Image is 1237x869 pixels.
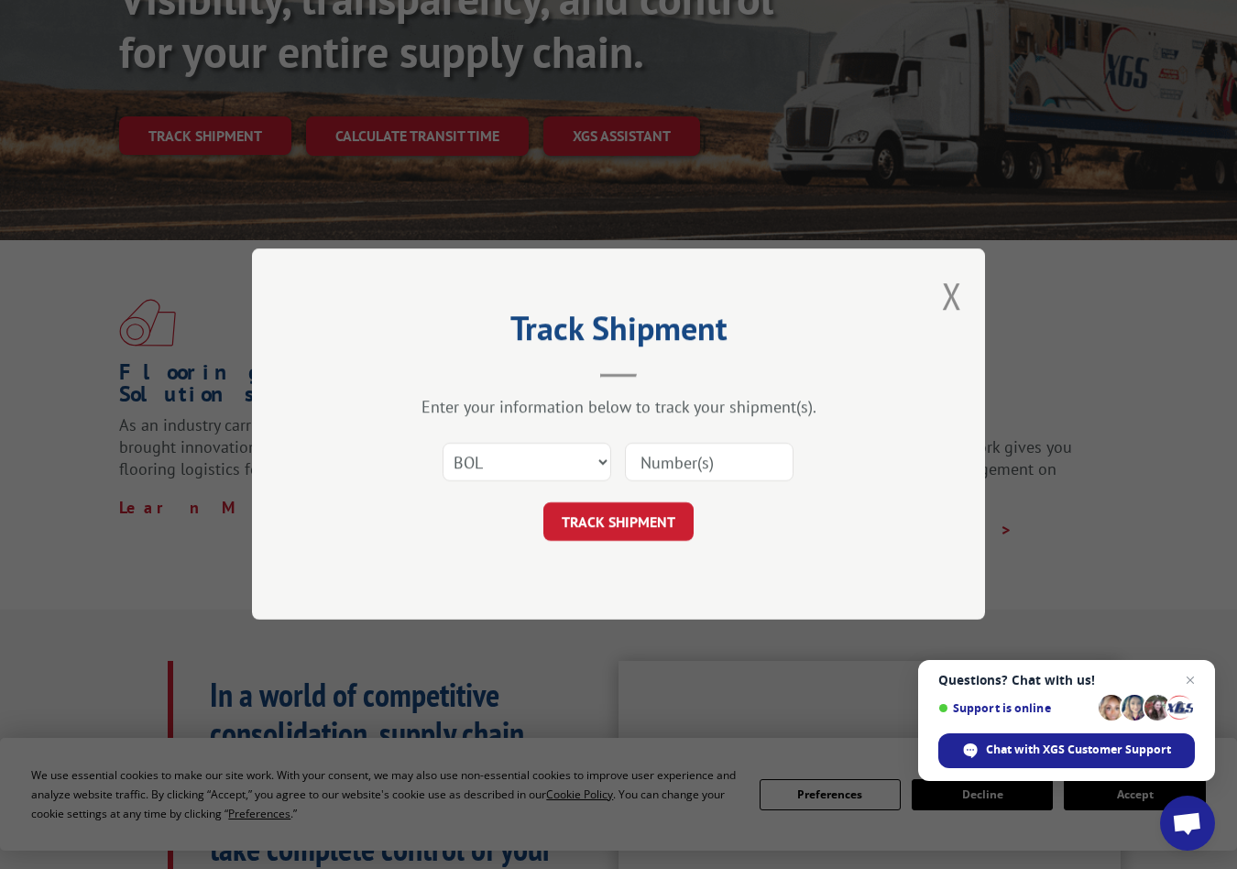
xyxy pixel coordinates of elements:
div: Chat with XGS Customer Support [938,733,1195,768]
div: Enter your information below to track your shipment(s). [344,397,893,418]
span: Close chat [1179,669,1201,691]
span: Chat with XGS Customer Support [986,742,1171,758]
div: Open chat [1160,796,1215,851]
input: Number(s) [625,444,794,482]
span: Support is online [938,701,1092,715]
button: TRACK SHIPMENT [543,503,694,542]
span: Questions? Chat with us! [938,673,1195,687]
button: Close modal [942,271,962,320]
h2: Track Shipment [344,315,893,350]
